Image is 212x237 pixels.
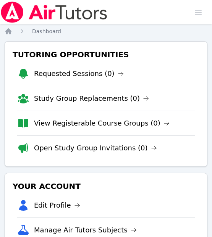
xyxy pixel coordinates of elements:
[34,143,157,153] a: Open Study Group Invitations (0)
[32,28,61,34] span: Dashboard
[32,27,61,35] a: Dashboard
[34,93,149,104] a: Study Group Replacements (0)
[34,225,137,235] a: Manage Air Tutors Subjects
[34,200,80,211] a: Edit Profile
[11,179,201,193] h3: Your Account
[11,48,201,61] h3: Tutoring Opportunities
[34,118,170,129] a: View Registerable Course Groups (0)
[34,68,124,79] a: Requested Sessions (0)
[5,27,207,35] nav: Breadcrumb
